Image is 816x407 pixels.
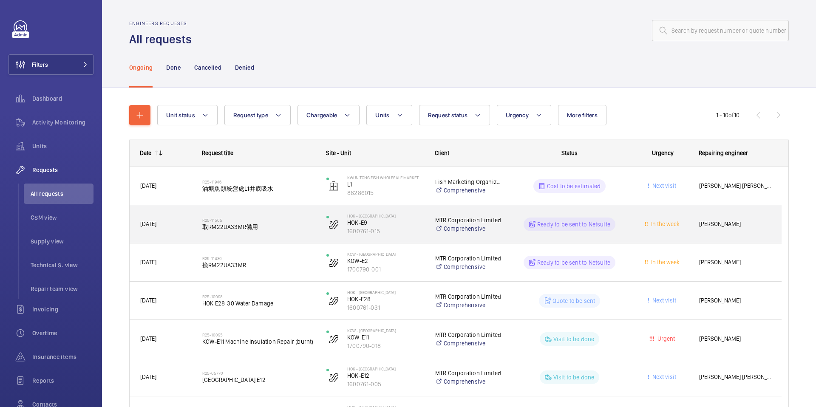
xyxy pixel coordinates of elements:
button: Units [366,105,412,125]
p: HOK - [GEOGRAPHIC_DATA] [347,366,424,371]
button: Chargeable [297,105,360,125]
button: Unit status [157,105,218,125]
span: Activity Monitoring [32,118,93,127]
span: [PERSON_NAME] [699,296,771,305]
p: 1600761-005 [347,380,424,388]
p: MTR Corporation Limited [435,292,502,301]
a: Comprehensive [435,263,502,271]
span: Technical S. view [31,261,93,269]
span: [GEOGRAPHIC_DATA] E12 [202,376,315,384]
a: Comprehensive [435,377,502,386]
p: HOK-E12 [347,371,424,380]
p: 1600761-015 [347,227,424,235]
span: Next visit [651,373,676,380]
div: Date [140,150,151,156]
span: In the week [649,220,680,227]
button: Urgency [497,105,551,125]
span: Units [32,142,93,150]
span: Request type [233,112,268,119]
a: Comprehensive [435,186,502,195]
p: Cancelled [194,63,221,72]
p: KOW-E11 [347,333,424,342]
p: MTR Corporation Limited [435,254,502,263]
span: 換RM22UA33MR [202,261,315,269]
p: Ongoing [129,63,153,72]
span: [DATE] [140,297,156,304]
p: KOW - [GEOGRAPHIC_DATA] [347,328,424,333]
a: Comprehensive [435,224,502,233]
p: Cost to be estimated [547,182,601,190]
span: [PERSON_NAME] [PERSON_NAME] [699,372,771,382]
p: 1700790-001 [347,265,424,274]
span: 取RM22UA33MR備用 [202,223,315,231]
span: All requests [31,189,93,198]
p: Visit to be done [553,373,595,382]
h2: R25-05770 [202,370,315,376]
button: Filters [8,54,93,75]
span: Next visit [651,182,676,189]
span: Insurance items [32,353,93,361]
p: HOK - [GEOGRAPHIC_DATA] [347,290,424,295]
p: HOK-E28 [347,295,424,303]
span: [DATE] [140,373,156,380]
span: Client [435,150,449,156]
p: L1 [347,180,424,189]
a: Comprehensive [435,339,502,348]
p: Kwun Tong Fish Wholesale Market [347,175,424,180]
img: elevator.svg [329,181,339,191]
span: Units [375,112,389,119]
span: Site - Unit [326,150,351,156]
p: Done [166,63,180,72]
button: Request type [224,105,291,125]
span: Supply view [31,237,93,246]
span: [PERSON_NAME] [PERSON_NAME] [699,181,771,191]
span: [PERSON_NAME] [699,219,771,229]
img: escalator.svg [329,219,339,229]
p: Quote to be sent [552,297,595,305]
p: Ready to be sent to Netsuite [537,220,610,229]
span: Chargeable [306,112,337,119]
span: Request title [202,150,233,156]
span: Urgency [652,150,674,156]
p: HOK-E9 [347,218,424,227]
span: KOW-E11 Machine Insulation Repair (burnt) [202,337,315,346]
p: 88286015 [347,189,424,197]
span: [PERSON_NAME] [699,334,771,344]
img: escalator.svg [329,257,339,268]
h2: R25-11430 [202,256,315,261]
span: Next visit [651,297,676,304]
p: Fish Marketing Organization [435,178,502,186]
span: Request status [428,112,468,119]
span: Invoicing [32,305,93,314]
button: Request status [419,105,490,125]
p: MTR Corporation Limited [435,216,502,224]
span: HOK E28-30 Water Damage [202,299,315,308]
span: [DATE] [140,335,156,342]
span: Urgency [506,112,529,119]
span: More filters [567,112,598,119]
button: More filters [558,105,606,125]
span: Requests [32,166,93,174]
span: Status [561,150,578,156]
h2: R25-10095 [202,332,315,337]
span: Unit status [166,112,195,119]
span: Overtime [32,329,93,337]
p: KOW-E2 [347,257,424,265]
p: Denied [235,63,254,72]
img: escalator.svg [329,296,339,306]
h2: R25-11505 [202,218,315,223]
span: CSM view [31,213,93,222]
p: 1600761-031 [347,303,424,312]
span: Repairing engineer [699,150,748,156]
h2: R25-10098 [202,294,315,299]
span: 1 - 10 10 [716,112,739,118]
span: Repair team view [31,285,93,293]
img: escalator.svg [329,372,339,382]
p: Visit to be done [553,335,595,343]
span: [DATE] [140,220,156,227]
span: Reports [32,376,93,385]
span: Filters [32,60,48,69]
p: HOK - [GEOGRAPHIC_DATA] [347,213,424,218]
p: MTR Corporation Limited [435,331,502,339]
h1: All requests [129,31,197,47]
